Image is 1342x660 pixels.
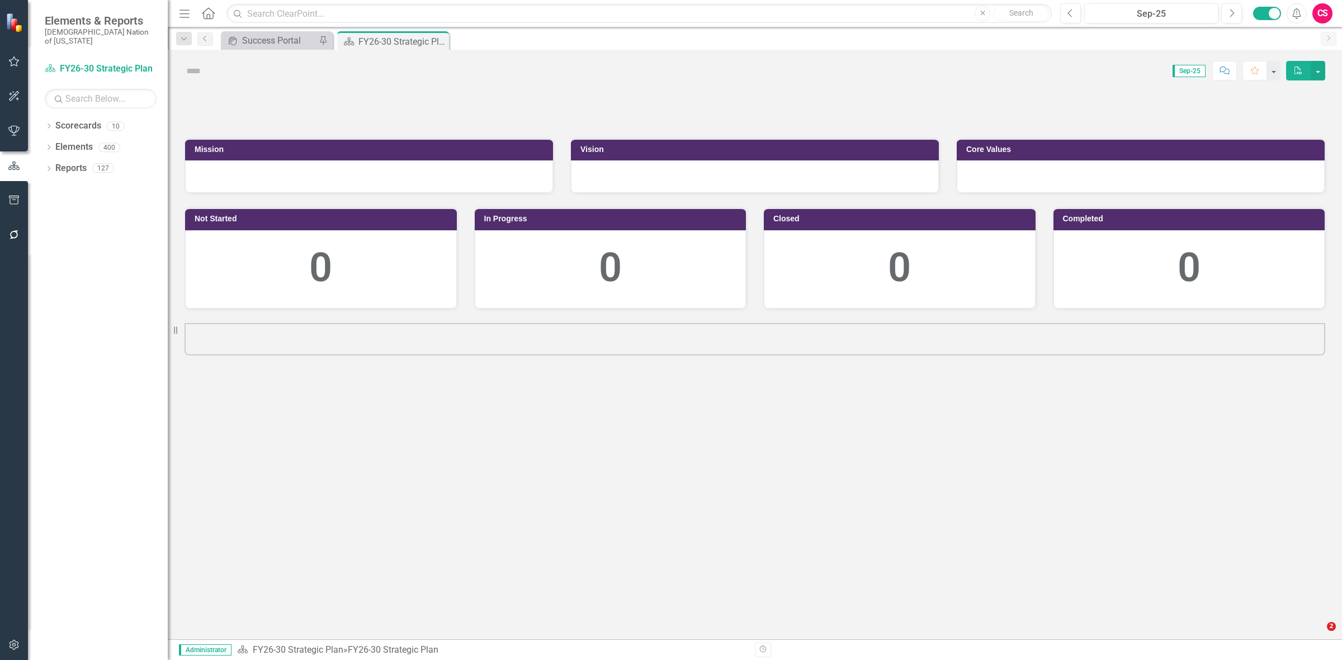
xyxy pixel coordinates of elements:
div: 0 [1065,239,1313,297]
div: Success Portal [242,34,316,48]
a: Elements [55,141,93,154]
h3: Core Values [966,145,1319,154]
img: Not Defined [185,62,202,80]
input: Search ClearPoint... [226,4,1052,23]
h3: Not Started [195,215,451,223]
span: 2 [1327,622,1336,631]
div: FY26-30 Strategic Plan [358,35,446,49]
span: Elements & Reports [45,14,157,27]
div: 10 [107,121,125,131]
div: FY26-30 Strategic Plan [348,644,438,655]
small: [DEMOGRAPHIC_DATA] Nation of [US_STATE] [45,27,157,46]
a: Scorecards [55,120,101,132]
button: Search [993,6,1049,21]
h3: In Progress [484,215,741,223]
div: 0 [486,239,735,297]
input: Search Below... [45,89,157,108]
a: FY26-30 Strategic Plan [45,63,157,75]
h3: Mission [195,145,547,154]
div: 0 [776,239,1024,297]
h3: Completed [1063,215,1320,223]
iframe: Intercom live chat [1304,622,1331,649]
a: FY26-30 Strategic Plan [253,644,343,655]
span: Sep-25 [1173,65,1206,77]
div: » [237,644,746,657]
img: ClearPoint Strategy [5,12,26,33]
span: Administrator [179,644,231,656]
div: 127 [92,164,114,173]
a: Reports [55,162,87,175]
div: Sep-25 [1088,7,1215,21]
div: 400 [98,143,120,152]
h3: Vision [580,145,933,154]
button: CS [1312,3,1332,23]
a: Success Portal [224,34,316,48]
span: Search [1009,8,1033,17]
button: Sep-25 [1084,3,1218,23]
div: 0 [197,239,445,297]
h3: Closed [773,215,1030,223]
